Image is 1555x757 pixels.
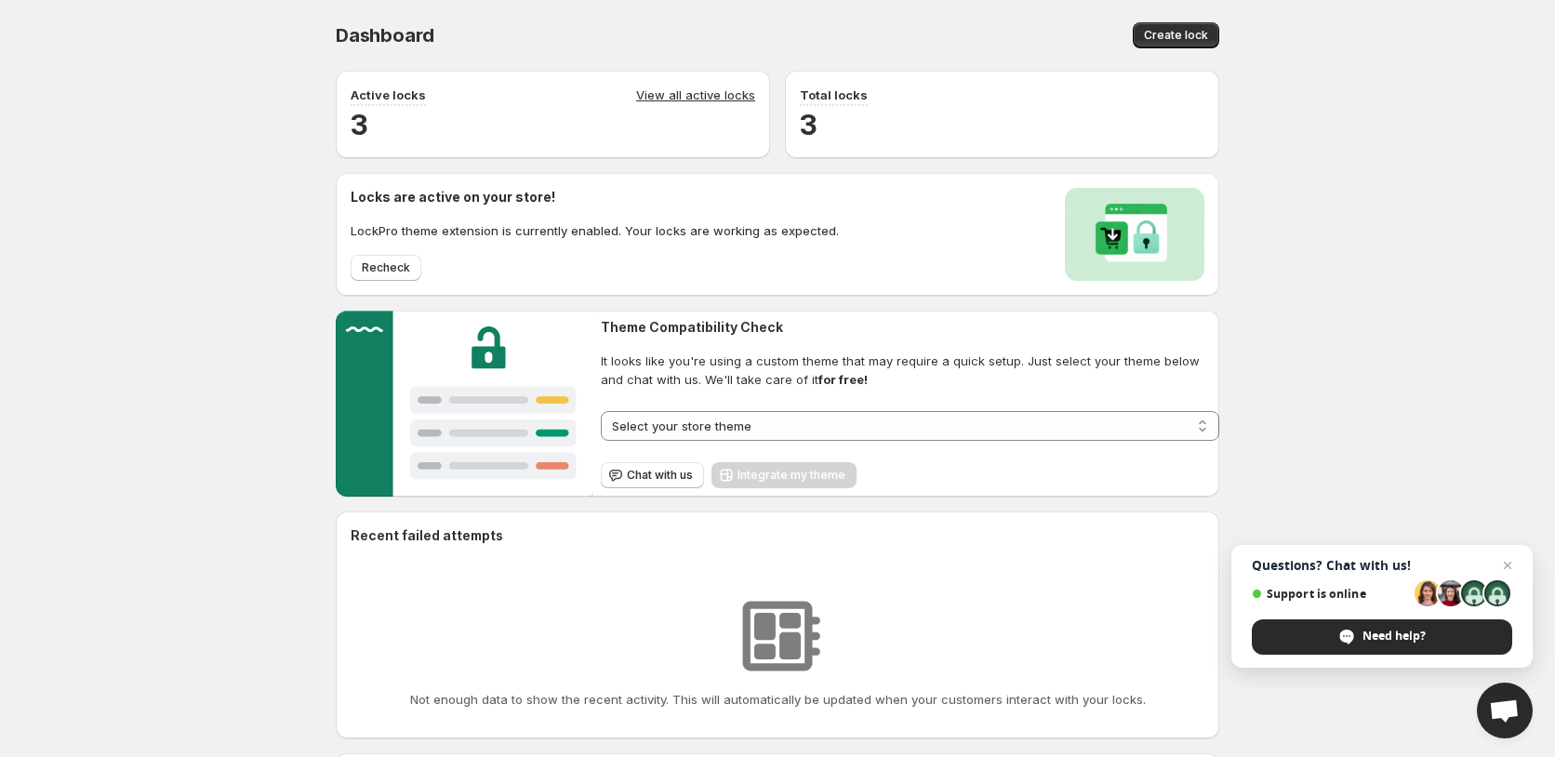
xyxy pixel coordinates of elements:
[1252,587,1408,601] span: Support is online
[1252,619,1512,655] div: Need help?
[601,462,704,488] button: Chat with us
[731,590,824,683] img: No resources found
[601,352,1219,389] span: It looks like you're using a custom theme that may require a quick setup. Just select your theme ...
[818,372,868,387] strong: for free!
[336,24,434,46] span: Dashboard
[351,526,503,545] h2: Recent failed attempts
[1362,628,1426,644] span: Need help?
[351,86,426,104] p: Active locks
[336,311,593,497] img: Customer support
[410,690,1146,709] p: Not enough data to show the recent activity. This will automatically be updated when your custome...
[800,86,868,104] p: Total locks
[636,86,755,106] a: View all active locks
[351,106,755,143] h2: 3
[1065,188,1204,281] img: Locks activated
[351,255,421,281] button: Recheck
[1496,554,1519,577] span: Close chat
[1133,22,1219,48] button: Create lock
[351,221,839,240] p: LockPro theme extension is currently enabled. Your locks are working as expected.
[1252,558,1512,573] span: Questions? Chat with us!
[627,468,693,483] span: Chat with us
[362,260,410,275] span: Recheck
[351,188,839,206] h2: Locks are active on your store!
[601,318,1219,337] h2: Theme Compatibility Check
[1477,683,1533,738] div: Open chat
[1144,28,1208,43] span: Create lock
[800,106,1204,143] h2: 3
